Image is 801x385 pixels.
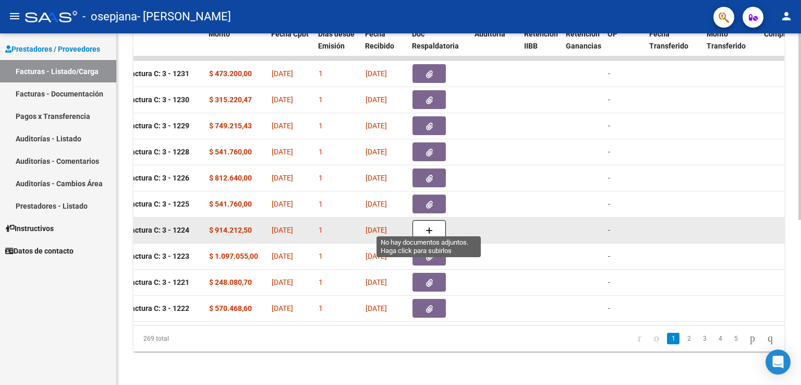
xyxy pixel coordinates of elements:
span: Fecha Recibido [365,30,394,50]
span: [DATE] [272,69,293,78]
datatable-header-cell: CPBT [95,23,204,69]
span: Monto Transferido [707,30,746,50]
span: - [608,174,610,182]
li: page 5 [728,330,744,347]
strong: $ 541.760,00 [209,200,252,208]
span: [DATE] [272,304,293,312]
span: 1 [319,252,323,260]
span: 1 [319,226,323,234]
strong: $ 914.212,50 [209,226,252,234]
span: OP [608,30,617,38]
span: [DATE] [366,200,387,208]
datatable-header-cell: Días desde Emisión [314,23,361,69]
a: 1 [667,333,679,344]
datatable-header-cell: Retencion IIBB [520,23,562,69]
div: 269 total [133,326,262,352]
span: - [608,278,610,286]
li: page 4 [712,330,728,347]
span: Retencion IIBB [524,30,558,50]
strong: $ 749.215,43 [209,122,252,130]
datatable-header-cell: Monto Transferido [702,23,760,69]
strong: Factura C: 3 - 1229 [127,122,189,130]
strong: $ 1.097.055,00 [209,252,258,260]
datatable-header-cell: Fecha Recibido [361,23,408,69]
strong: $ 315.220,47 [209,95,252,104]
span: - [608,122,610,130]
span: 1 [319,200,323,208]
li: page 1 [665,330,681,347]
span: [DATE] [366,122,387,130]
div: Open Intercom Messenger [766,350,791,375]
strong: Factura C: 3 - 1221 [127,279,189,287]
span: - [608,252,610,260]
span: Instructivos [5,223,54,234]
li: page 3 [697,330,712,347]
span: Datos de contacto [5,245,74,257]
span: [DATE] [272,200,293,208]
strong: Factura C: 3 - 1226 [127,174,189,183]
strong: Factura C: 3 - 1228 [127,148,189,157]
datatable-header-cell: Fecha Transferido [645,23,702,69]
datatable-header-cell: Doc Respaldatoria [408,23,470,69]
span: 1 [319,148,323,156]
span: [DATE] [272,278,293,286]
a: go to last page [763,333,778,344]
span: Retención Ganancias [566,30,601,50]
strong: Factura C: 3 - 1224 [127,226,189,235]
strong: Factura C: 3 - 1231 [127,70,189,78]
span: - osepjana [82,5,137,28]
span: [DATE] [272,95,293,104]
span: 1 [319,122,323,130]
strong: $ 541.760,00 [209,148,252,156]
strong: Factura C: 3 - 1222 [127,305,189,313]
strong: Factura C: 3 - 1223 [127,252,189,261]
span: Prestadores / Proveedores [5,43,100,55]
span: [DATE] [366,252,387,260]
mat-icon: menu [8,10,21,22]
strong: Factura C: 3 - 1225 [127,200,189,209]
span: 1 [319,278,323,286]
a: go to next page [745,333,760,344]
span: [DATE] [272,226,293,234]
mat-icon: person [780,10,793,22]
span: Monto [209,30,230,38]
strong: $ 473.200,00 [209,69,252,78]
span: [DATE] [272,252,293,260]
span: 1 [319,69,323,78]
span: [DATE] [366,174,387,182]
span: - [608,95,610,104]
span: [DATE] [366,95,387,104]
li: page 2 [681,330,697,347]
span: Fecha Cpbt [271,30,309,38]
span: Auditoria [475,30,505,38]
datatable-header-cell: Monto [204,23,267,69]
span: [DATE] [366,304,387,312]
span: [DATE] [272,122,293,130]
span: 1 [319,95,323,104]
datatable-header-cell: Retención Ganancias [562,23,603,69]
a: 5 [730,333,742,344]
span: Días desde Emisión [318,30,355,50]
a: 2 [683,333,695,344]
span: - [PERSON_NAME] [137,5,231,28]
span: - [608,304,610,312]
a: go to first page [633,333,646,344]
datatable-header-cell: Auditoria [470,23,520,69]
a: 3 [698,333,711,344]
span: [DATE] [366,278,387,286]
a: 4 [714,333,726,344]
span: 1 [319,174,323,182]
a: go to previous page [649,333,664,344]
span: Doc Respaldatoria [412,30,459,50]
span: [DATE] [366,148,387,156]
span: [DATE] [366,226,387,234]
span: Fecha Transferido [649,30,688,50]
span: - [608,226,610,234]
span: 1 [319,304,323,312]
datatable-header-cell: OP [603,23,645,69]
span: - [608,148,610,156]
strong: $ 248.080,70 [209,278,252,286]
span: - [608,200,610,208]
span: - [608,69,610,78]
span: [DATE] [272,148,293,156]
